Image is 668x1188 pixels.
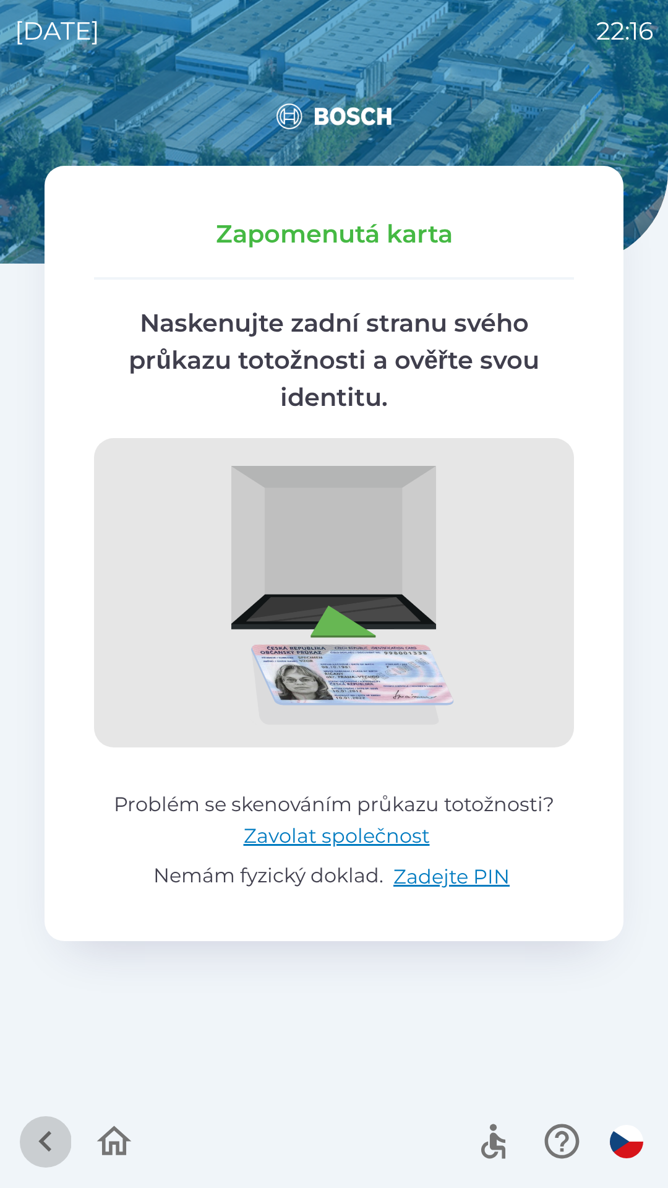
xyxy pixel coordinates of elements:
p: [DATE] [15,12,100,49]
p: Naskenujte zadní stranu svého průkazu totožnosti a ověřte svou identitu. [94,304,574,416]
button: Zadejte PIN [388,862,515,892]
p: Problém se skenováním průkazu totožnosti? [94,790,574,851]
img: cs flag [610,1125,643,1158]
img: Logo [45,87,623,146]
p: Nemám fyzický doklad. [153,861,515,892]
img: scan-id.png [94,438,574,747]
p: Zapomenutá karta [94,215,574,252]
p: 22:16 [596,12,653,49]
button: Zavolat společnost [239,821,435,851]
